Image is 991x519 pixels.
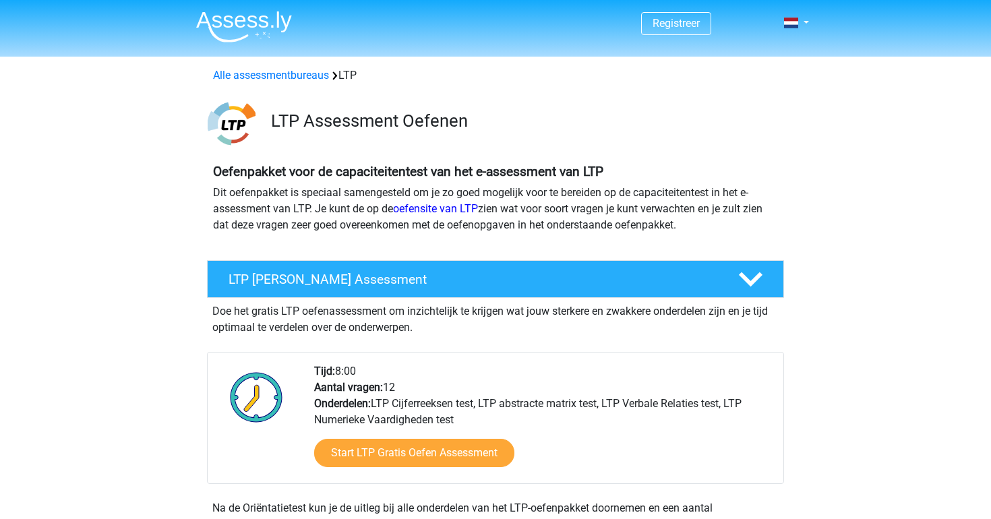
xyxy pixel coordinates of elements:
[213,69,329,82] a: Alle assessmentbureaus
[208,100,256,148] img: ltp.png
[222,363,291,431] img: Klok
[653,17,700,30] a: Registreer
[208,67,783,84] div: LTP
[271,111,773,131] h3: LTP Assessment Oefenen
[314,397,371,410] b: Onderdelen:
[314,365,335,377] b: Tijd:
[229,272,717,287] h4: LTP [PERSON_NAME] Assessment
[196,11,292,42] img: Assessly
[213,164,603,179] b: Oefenpakket voor de capaciteitentest van het e-assessment van LTP
[314,381,383,394] b: Aantal vragen:
[304,363,783,483] div: 8:00 12 LTP Cijferreeksen test, LTP abstracte matrix test, LTP Verbale Relaties test, LTP Numerie...
[393,202,478,215] a: oefensite van LTP
[202,260,789,298] a: LTP [PERSON_NAME] Assessment
[207,298,784,336] div: Doe het gratis LTP oefenassessment om inzichtelijk te krijgen wat jouw sterkere en zwakkere onder...
[213,185,778,233] p: Dit oefenpakket is speciaal samengesteld om je zo goed mogelijk voor te bereiden op de capaciteit...
[314,439,514,467] a: Start LTP Gratis Oefen Assessment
